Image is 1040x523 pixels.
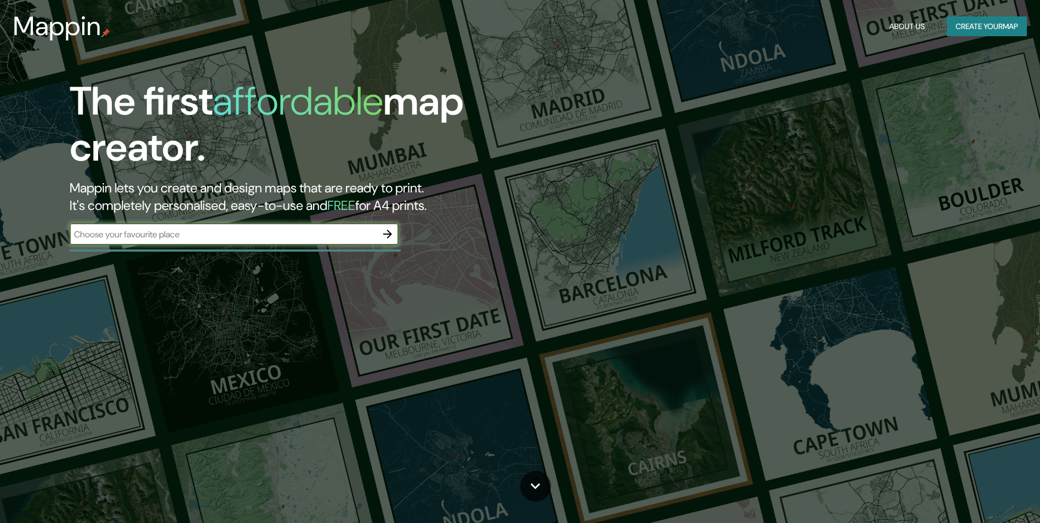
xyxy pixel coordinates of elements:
h3: Mappin [13,11,101,42]
h1: The first map creator. [70,78,590,179]
img: mappin-pin [101,29,110,37]
h2: Mappin lets you create and design maps that are ready to print. It's completely personalised, eas... [70,179,590,214]
h5: FREE [327,197,355,214]
button: Create yourmap [947,16,1027,37]
input: Choose your favourite place [70,228,377,241]
button: About Us [885,16,929,37]
h1: affordable [213,76,383,127]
